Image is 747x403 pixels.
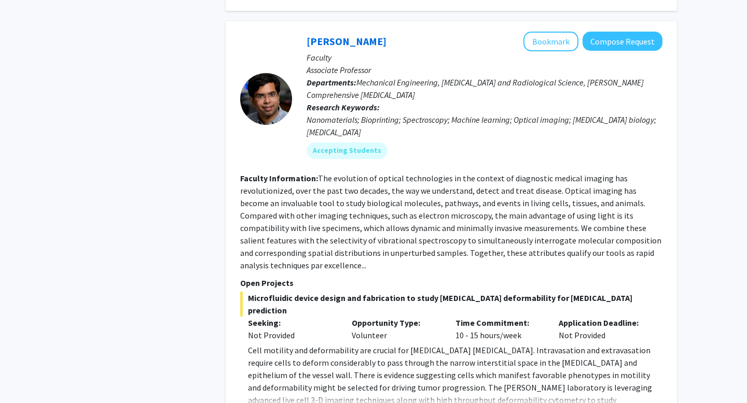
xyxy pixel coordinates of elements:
[307,102,380,112] b: Research Keywords:
[583,32,662,51] button: Compose Request to Ishan Barman
[240,173,661,270] fg-read-more: The evolution of optical technologies in the context of diagnostic medical imaging has revolution...
[8,356,44,395] iframe: Chat
[551,316,655,341] div: Not Provided
[307,77,356,88] b: Departments:
[455,316,544,329] p: Time Commitment:
[307,51,662,64] p: Faculty
[240,173,318,183] b: Faculty Information:
[307,35,386,48] a: [PERSON_NAME]
[307,77,644,100] span: Mechanical Engineering, [MEDICAL_DATA] and Radiological Science, [PERSON_NAME] Comprehensive [MED...
[448,316,551,341] div: 10 - 15 hours/week
[248,329,336,341] div: Not Provided
[344,316,448,341] div: Volunteer
[559,316,647,329] p: Application Deadline:
[248,316,336,329] p: Seeking:
[240,292,662,316] span: Microfluidic device design and fabrication to study [MEDICAL_DATA] deformability for [MEDICAL_DAT...
[307,64,662,76] p: Associate Professor
[240,277,662,289] p: Open Projects
[307,142,388,159] mat-chip: Accepting Students
[307,113,662,138] div: Nanomaterials; Bioprinting; Spectroscopy; Machine learning; Optical imaging; [MEDICAL_DATA] biolo...
[523,32,578,51] button: Add Ishan Barman to Bookmarks
[352,316,440,329] p: Opportunity Type:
